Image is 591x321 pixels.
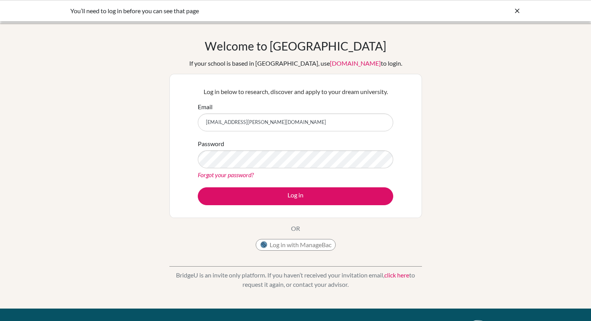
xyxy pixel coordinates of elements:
[70,6,404,16] div: You’ll need to log in before you can see that page
[291,224,300,233] p: OR
[198,187,393,205] button: Log in
[169,270,422,289] p: BridgeU is an invite only platform. If you haven’t received your invitation email, to request it ...
[330,59,381,67] a: [DOMAIN_NAME]
[198,139,224,148] label: Password
[189,59,402,68] div: If your school is based in [GEOGRAPHIC_DATA], use to login.
[384,271,409,279] a: click here
[198,171,254,178] a: Forgot your password?
[256,239,336,251] button: Log in with ManageBac
[198,87,393,96] p: Log in below to research, discover and apply to your dream university.
[198,102,213,112] label: Email
[205,39,386,53] h1: Welcome to [GEOGRAPHIC_DATA]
